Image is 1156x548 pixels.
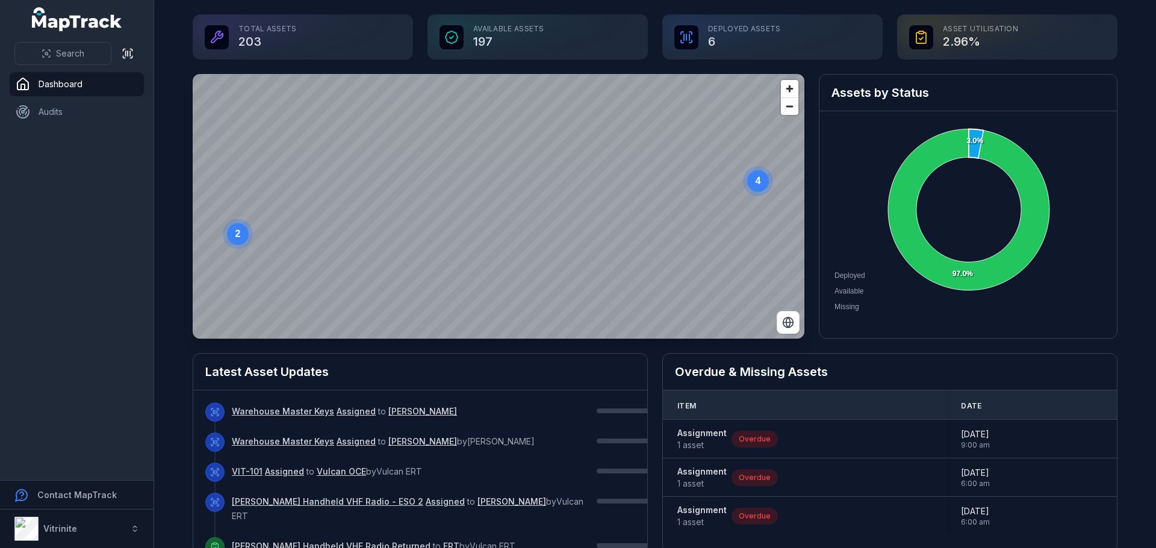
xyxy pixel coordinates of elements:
canvas: Map [193,74,804,339]
a: Assignment1 asset [677,466,727,490]
a: Assigned [337,436,376,448]
time: 7/14/2025, 9:00:00 AM [961,428,990,450]
strong: Assignment [677,427,727,439]
h2: Assets by Status [831,84,1105,101]
span: to [232,406,457,416]
span: [DATE] [961,505,990,517]
span: 9:00 am [961,440,990,450]
a: Assigned [426,496,465,508]
h2: Overdue & Missing Assets [675,363,1105,380]
a: Assignment1 asset [677,504,727,528]
span: to by [PERSON_NAME] [232,436,535,446]
strong: Contact MapTrack [37,490,117,500]
span: to by Vulcan ERT [232,466,422,476]
span: Available [834,287,863,295]
strong: Assignment [677,466,727,478]
button: Zoom out [781,97,798,115]
a: Vulcan OCE [317,466,366,478]
text: 2 [235,229,241,239]
button: Switch to Satellite View [777,311,800,334]
text: 4 [756,176,761,186]
span: Missing [834,303,859,311]
a: [PERSON_NAME] [388,436,457,448]
a: VIT-101 [232,466,263,478]
span: 1 asset [677,516,727,528]
a: Assigned [265,466,304,478]
time: 9/12/2025, 6:00:00 AM [961,467,990,488]
button: Zoom in [781,80,798,97]
span: [DATE] [961,428,990,440]
span: Search [56,48,84,60]
button: Search [14,42,111,65]
a: Warehouse Master Keys [232,405,334,417]
a: Dashboard [10,72,144,96]
span: Item [677,401,696,411]
div: Overdue [732,469,778,486]
span: 1 asset [677,439,727,451]
span: to by Vulcan ERT [232,496,583,521]
h2: Latest Asset Updates [205,363,635,380]
a: MapTrack [32,7,122,31]
a: [PERSON_NAME] [388,405,457,417]
a: Warehouse Master Keys [232,436,334,448]
a: Assignment1 asset [677,427,727,451]
time: 9/17/2025, 6:00:00 AM [961,505,990,527]
span: 6:00 am [961,517,990,527]
strong: Assignment [677,504,727,516]
span: 6:00 am [961,479,990,488]
strong: Vitrinite [43,523,77,534]
span: 1 asset [677,478,727,490]
a: [PERSON_NAME] [477,496,546,508]
a: [PERSON_NAME] Handheld VHF Radio - ESO 2 [232,496,423,508]
span: Deployed [834,271,865,280]
span: Date [961,401,981,411]
a: Assigned [337,405,376,417]
div: Overdue [732,508,778,525]
a: Audits [10,100,144,124]
div: Overdue [732,431,778,448]
span: [DATE] [961,467,990,479]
